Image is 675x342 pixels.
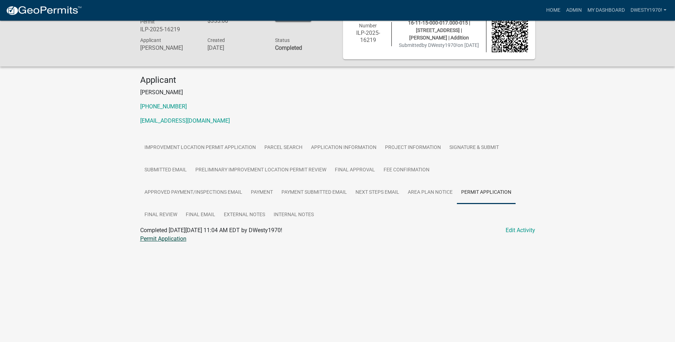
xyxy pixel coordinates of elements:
h6: ILP-2025-16219 [350,30,386,43]
span: Submitted on [DATE] [399,42,479,48]
a: Next Steps Email [351,181,404,204]
h6: [PERSON_NAME] [140,44,197,51]
a: Parcel search [260,137,307,159]
a: Final Email [181,204,220,226]
a: Signature & Submit [445,137,503,159]
span: Created [207,37,225,43]
span: 16-11-15-000-017.000-015 | [STREET_ADDRESS] | [PERSON_NAME] | Addition [408,20,470,41]
a: Project Information [381,137,445,159]
span: Completed [DATE][DATE] 11:04 AM EDT by DWesty1970! [140,227,282,234]
a: Payment Submitted Email [277,181,351,204]
h6: $355.00 [207,17,264,24]
h4: Applicant [140,75,535,85]
a: Submitted Email [140,159,191,182]
span: Status [275,37,290,43]
h6: ILP-2025-16219 [140,26,197,33]
a: Edit Activity [506,226,535,235]
span: Applicant [140,37,161,43]
a: Improvement Location Permit Application [140,137,260,159]
a: Payment [247,181,277,204]
a: Preliminary Improvement Location Permit Review [191,159,331,182]
a: Fee Confirmation [379,159,434,182]
p: [PERSON_NAME] [140,88,535,97]
span: by DWesty1970! [422,42,458,48]
h6: [DATE] [207,44,264,51]
a: [EMAIL_ADDRESS][DOMAIN_NAME] [140,117,230,124]
a: Final Review [140,204,181,226]
a: External Notes [220,204,269,226]
a: Home [543,4,563,17]
a: My Dashboard [585,4,628,17]
a: [PHONE_NUMBER] [140,103,187,110]
a: Application Information [307,137,381,159]
a: Internal Notes [269,204,318,226]
a: Final Approval [331,159,379,182]
a: Approved Payment/Inspections Email [140,181,247,204]
a: Admin [563,4,585,17]
strong: Completed [275,44,302,51]
span: Number [359,23,377,28]
a: Permit Application [140,235,186,242]
a: Area Plan Notice [404,181,457,204]
img: QR code [492,16,528,52]
a: Permit Application [457,181,516,204]
a: DWesty1970! [628,4,669,17]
